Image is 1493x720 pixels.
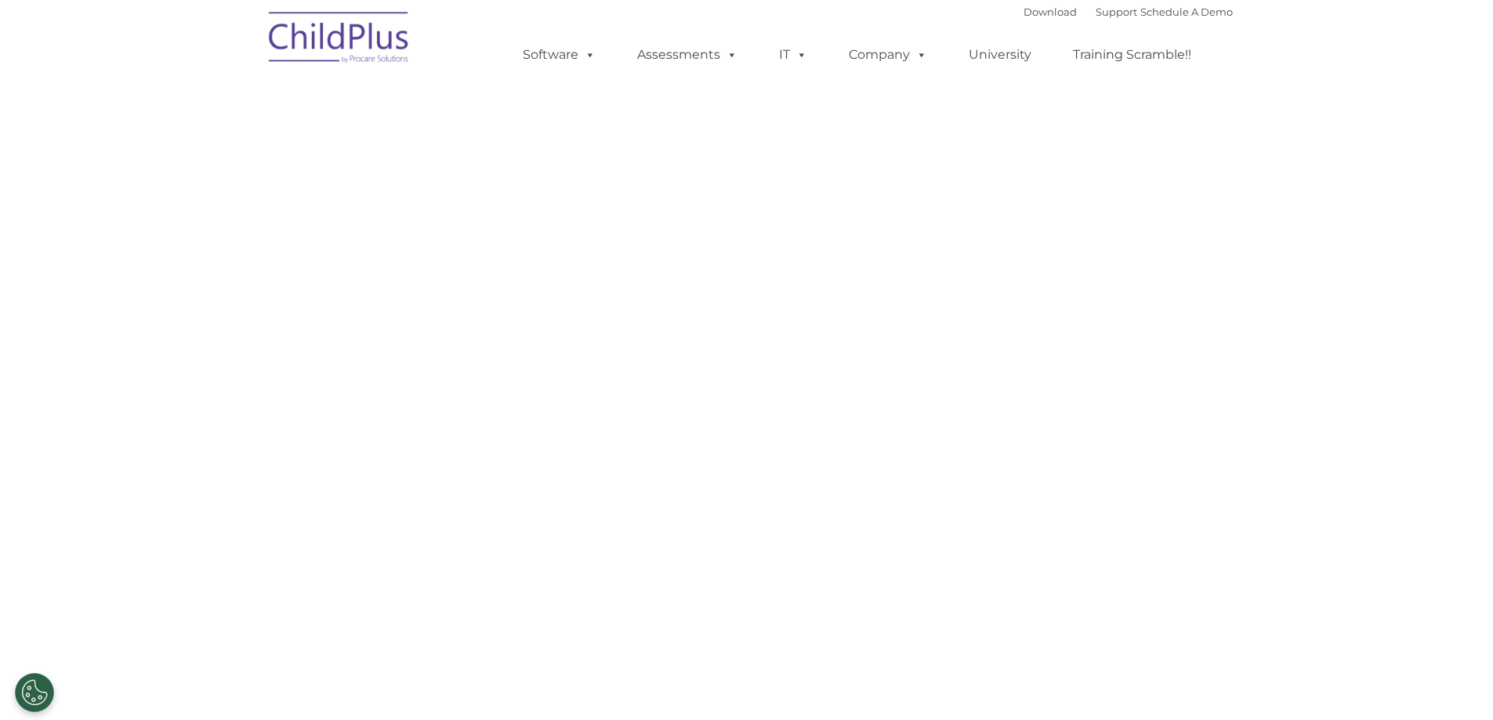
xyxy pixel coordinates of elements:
a: University [953,39,1047,71]
button: Cookies Settings [15,673,54,712]
img: ChildPlus by Procare Solutions [261,1,418,79]
a: Assessments [621,39,753,71]
a: Support [1096,5,1137,18]
a: Download [1024,5,1077,18]
a: Schedule A Demo [1140,5,1233,18]
a: Training Scramble!! [1057,39,1207,71]
a: Company [833,39,943,71]
font: | [1024,5,1233,18]
a: IT [763,39,823,71]
a: Software [507,39,611,71]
